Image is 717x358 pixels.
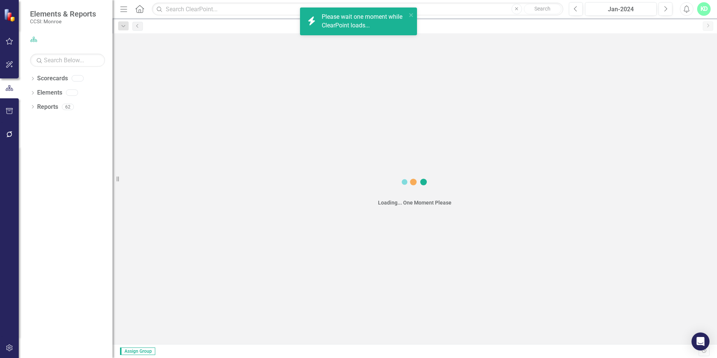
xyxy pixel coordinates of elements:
[4,9,17,22] img: ClearPoint Strategy
[30,54,105,67] input: Search Below...
[691,332,709,350] div: Open Intercom Messenger
[524,4,561,14] button: Search
[534,6,550,12] span: Search
[588,5,654,14] div: Jan-2024
[37,74,68,83] a: Scorecards
[697,2,711,16] button: KD
[120,347,155,355] span: Assign Group
[37,89,62,97] a: Elements
[322,13,406,30] div: Please wait one moment while ClearPoint loads...
[62,104,74,110] div: 62
[30,9,96,18] span: Elements & Reports
[152,3,563,16] input: Search ClearPoint...
[378,199,451,206] div: Loading... One Moment Please
[585,2,657,16] button: Jan-2024
[409,11,414,19] button: close
[30,18,96,24] small: CCSI: Monroe
[37,103,58,111] a: Reports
